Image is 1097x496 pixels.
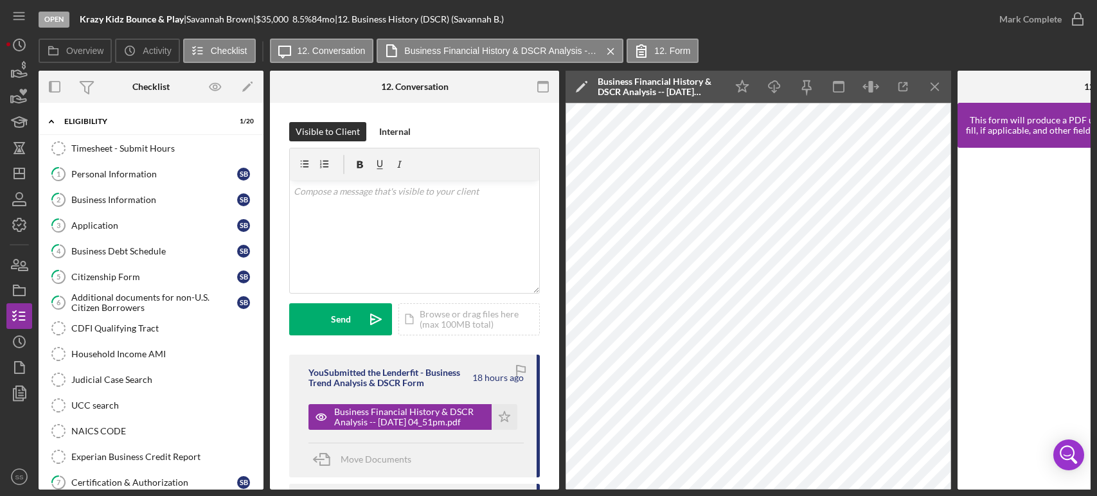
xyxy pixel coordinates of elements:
[404,46,597,56] label: Business Financial History & DSCR Analysis -- [DATE] 04_51pm.pdf
[237,219,250,232] div: S B
[132,82,170,92] div: Checklist
[115,39,179,63] button: Activity
[71,169,237,179] div: Personal Information
[71,143,256,154] div: Timesheet - Submit Hours
[270,39,374,63] button: 12. Conversation
[381,82,449,92] div: 12. Conversation
[6,464,32,490] button: SS
[308,404,517,430] button: Business Financial History & DSCR Analysis -- [DATE] 04_51pm.pdf
[331,303,351,335] div: Send
[231,118,254,125] div: 1 / 20
[45,470,257,495] a: 7Certification & AuthorizationSB
[71,220,237,231] div: Application
[71,375,256,385] div: Judicial Case Search
[71,477,237,488] div: Certification & Authorization
[45,238,257,264] a: 4Business Debt ScheduleSB
[57,298,61,306] tspan: 6
[377,39,623,63] button: Business Financial History & DSCR Analysis -- [DATE] 04_51pm.pdf
[237,476,250,489] div: S B
[334,407,485,427] div: Business Financial History & DSCR Analysis -- [DATE] 04_51pm.pdf
[71,195,237,205] div: Business Information
[39,39,112,63] button: Overview
[186,14,256,24] div: Savannah Brown |
[64,118,222,125] div: Eligibility
[237,168,250,181] div: S B
[298,46,366,56] label: 12. Conversation
[1053,439,1084,470] div: Open Intercom Messenger
[143,46,171,56] label: Activity
[237,193,250,206] div: S B
[45,213,257,238] a: 3ApplicationSB
[57,170,60,178] tspan: 1
[45,315,257,341] a: CDFI Qualifying Tract
[66,46,103,56] label: Overview
[237,245,250,258] div: S B
[57,272,60,281] tspan: 5
[45,367,257,393] a: Judicial Case Search
[999,6,1062,32] div: Mark Complete
[627,39,699,63] button: 12. Form
[71,349,256,359] div: Household Income AMI
[45,393,257,418] a: UCC search
[71,323,256,333] div: CDFI Qualifying Tract
[379,122,411,141] div: Internal
[45,187,257,213] a: 2Business InformationSB
[39,12,69,28] div: Open
[15,474,24,481] text: SS
[256,13,289,24] span: $35,000
[45,161,257,187] a: 1Personal InformationSB
[45,418,257,444] a: NAICS CODE
[289,303,392,335] button: Send
[45,264,257,290] a: 5Citizenship FormSB
[71,426,256,436] div: NAICS CODE
[472,373,524,383] time: 2025-09-03 20:51
[308,443,424,475] button: Move Documents
[71,272,237,282] div: Citizenship Form
[80,13,184,24] b: Krazy Kidz Bounce & Play
[986,6,1091,32] button: Mark Complete
[312,14,335,24] div: 84 mo
[308,368,470,388] div: You Submitted the Lenderfit - Business Trend Analysis & DSCR Form
[237,270,250,283] div: S B
[296,122,360,141] div: Visible to Client
[57,195,60,204] tspan: 2
[373,122,417,141] button: Internal
[335,14,504,24] div: | 12. Business History (DSCR) (Savannah B.)
[57,247,61,255] tspan: 4
[45,290,257,315] a: 6Additional documents for non-U.S. Citizen BorrowersSB
[57,221,60,229] tspan: 3
[71,400,256,411] div: UCC search
[598,76,720,97] div: Business Financial History & DSCR Analysis -- [DATE] 04_51pm.pdf
[71,292,237,313] div: Additional documents for non-U.S. Citizen Borrowers
[289,122,366,141] button: Visible to Client
[45,444,257,470] a: Experian Business Credit Report
[341,454,411,465] span: Move Documents
[654,46,690,56] label: 12. Form
[45,341,257,367] a: Household Income AMI
[211,46,247,56] label: Checklist
[80,14,186,24] div: |
[183,39,256,63] button: Checklist
[292,14,312,24] div: 8.5 %
[57,478,61,486] tspan: 7
[71,246,237,256] div: Business Debt Schedule
[237,296,250,309] div: S B
[45,136,257,161] a: Timesheet - Submit Hours
[71,452,256,462] div: Experian Business Credit Report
